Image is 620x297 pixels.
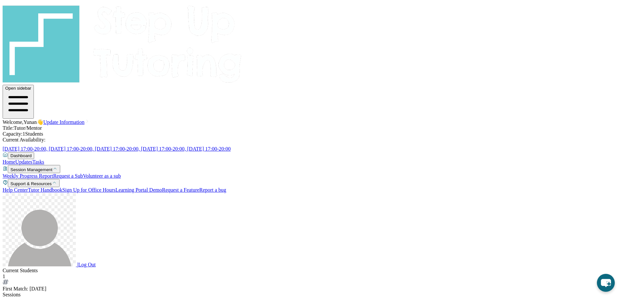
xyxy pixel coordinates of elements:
span: Open sidebar [5,86,31,91]
a: Tasks [33,159,44,165]
span: Tutor/Mentor [14,125,42,131]
img: Chevron Right [85,119,90,124]
button: chat-button [597,274,615,292]
span: Current Availability: [3,137,46,142]
button: Session Management [8,165,60,173]
a: Home [3,159,15,165]
span: [DATE] 17:00-20:00, [DATE] 17:00-20:00, [DATE] 17:00-20:00, [DATE] 17:00-20:00, [DATE] 17:00-20:00 [3,146,231,152]
a: Help Center [3,187,28,193]
button: Open sidebar [3,85,34,119]
span: Session Management [10,167,52,172]
a: Update Information [43,119,90,125]
span: Capacity: [3,131,22,137]
a: [DATE] 17:00-20:00, [DATE] 17:00-20:00, [DATE] 17:00-20:00, [DATE] 17:00-20:00, [DATE] 17:00-20:00 [3,146,239,152]
button: Dashboard [8,152,34,159]
span: Title: [3,125,14,131]
a: Weekly Progress Report [3,173,53,179]
button: Support & Resources [8,179,60,187]
img: logo [3,3,242,83]
img: card [3,279,8,285]
span: 1 Students [22,131,43,137]
span: First Match : [3,286,28,291]
span: Log Out [78,262,96,267]
img: user-img [3,193,76,266]
span: Support & Resources [10,181,52,186]
span: | [77,262,78,267]
a: Sign Up for Office Hours [62,187,115,193]
span: Welcome, Yunan 👋 [3,119,43,125]
a: Request a Sub [53,173,83,179]
a: Updates [15,159,32,165]
a: Report a bug [199,187,226,193]
a: |Log Out [3,262,96,267]
a: Tutor Handbook [28,187,62,193]
div: 1 [3,274,617,279]
a: Volunteer as a sub [83,173,121,179]
a: Learning Portal Demo [116,187,162,193]
div: Current Students [3,268,617,274]
a: Request a Feature [162,187,200,193]
div: [DATE] [3,286,617,292]
span: Dashboard [10,153,32,158]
